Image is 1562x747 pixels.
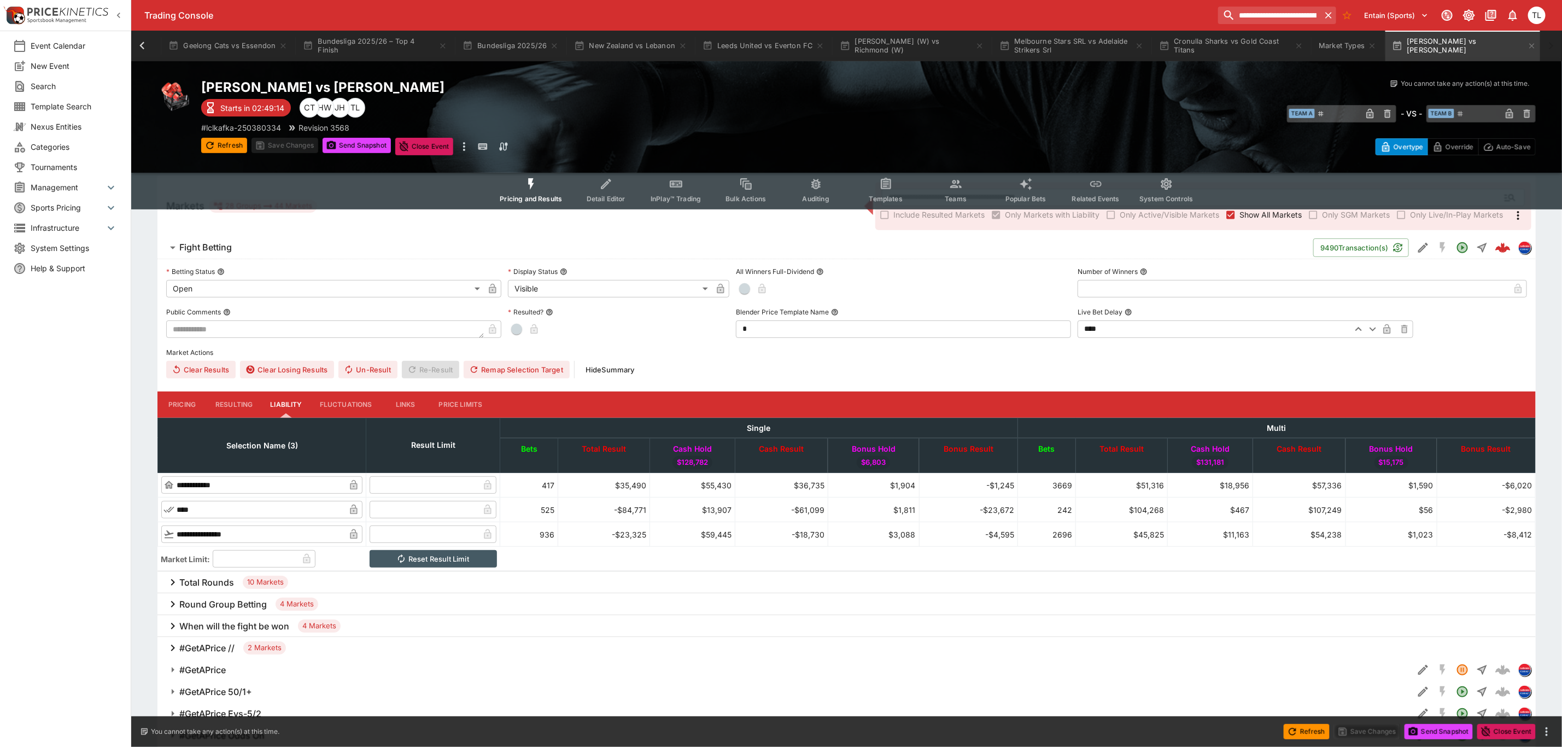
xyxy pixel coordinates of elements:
[430,392,492,418] button: Price Limits
[179,643,235,654] h6: #GetAPrice //
[1358,442,1425,456] span: Bonus Hold
[747,442,816,456] span: Cash Result
[144,10,1214,21] div: Trading Console
[736,267,814,276] p: All Winners Full-Dividend
[395,138,454,155] button: Close Event
[381,392,430,418] button: Links
[166,267,215,276] p: Betting Status
[157,79,192,114] img: boxing.png
[1453,660,1472,680] button: Suspended
[1410,209,1503,220] span: Only Live/In-Play Markets
[1519,664,1531,676] img: lclkafka
[27,18,86,23] img: Sportsbook Management
[31,40,118,51] span: Event Calendar
[217,268,225,276] button: Betting Status
[179,686,252,698] h6: #GetAPrice 50/1+
[1027,442,1067,456] span: Bets
[504,529,554,540] div: 936
[1472,238,1492,258] button: Straight
[31,262,118,274] span: Help & Support
[1079,480,1164,491] div: $51,316
[1405,724,1473,739] button: Send Snapshot
[561,480,646,491] div: $35,490
[1256,480,1342,491] div: $57,336
[456,31,565,61] button: Bundesliga 2025/26
[166,361,236,378] button: Clear Results
[3,4,25,26] img: PriceKinetics Logo
[464,361,570,378] button: Remap Selection Target
[546,308,553,316] button: Resulted?
[1528,7,1546,24] div: Trent Lewis
[1518,707,1531,720] div: lclkafka
[1453,682,1472,702] button: Open
[201,138,247,153] button: Refresh
[1456,685,1469,698] svg: Open
[945,195,967,203] span: Teams
[179,242,232,253] h6: Fight Betting
[1519,242,1531,254] img: lclkafka
[1429,109,1454,118] span: Team B
[366,418,500,472] th: Result Limit
[1478,138,1536,155] button: Auto-Save
[214,439,310,452] span: Selection Name (3)
[1192,457,1228,468] span: $131,181
[346,98,365,118] div: Trent Lewis
[1078,267,1138,276] p: Number of Winners
[840,442,908,456] span: Bonus Hold
[31,182,104,193] span: Management
[1018,418,1536,438] th: Multi
[833,31,991,61] button: [PERSON_NAME] (W) vs Richmond (W)
[1477,724,1536,739] button: Close Event
[166,345,1527,361] label: Market Actions
[587,195,625,203] span: Detail Editor
[31,202,104,213] span: Sports Pricing
[323,138,391,153] button: Send Snapshot
[932,442,1005,456] span: Bonus Result
[1385,31,1543,61] button: [PERSON_NAME] vs [PERSON_NAME]
[31,60,118,72] span: New Event
[261,392,311,418] button: Liability
[696,31,831,61] button: Leeds United vs Everton FC
[31,161,118,173] span: Tournaments
[1239,209,1302,220] span: Show All Markets
[1481,5,1501,25] button: Documentation
[1503,5,1523,25] button: Notifications
[653,504,732,516] div: $13,907
[672,457,712,468] span: $128,782
[568,31,694,61] button: New Zealand vs Lebanon
[1079,529,1164,540] div: $45,825
[1472,704,1492,723] button: Straight
[157,237,1313,259] button: Fight Betting
[1021,504,1072,516] div: 242
[1472,682,1492,702] button: Straight
[1376,138,1428,155] button: Overtype
[338,361,397,378] button: Un-Result
[1540,725,1553,738] button: more
[1519,686,1531,698] img: lclkafka
[1171,504,1249,516] div: $467
[201,122,281,133] p: Copy To Clipboard
[857,457,890,468] span: $6,803
[1495,240,1511,255] img: logo-cerberus--red.svg
[179,621,289,632] h6: When will the fight be won
[1433,660,1453,680] button: SGM Disabled
[1374,457,1408,468] span: $15,175
[508,280,712,297] div: Visible
[1289,109,1315,118] span: Team A
[1125,308,1132,316] button: Live Bet Delay
[1413,682,1433,702] button: Edit Detail
[993,31,1150,61] button: Melbourne Stars SRL vs Adelaide Strikers Srl
[31,121,118,132] span: Nexus Entities
[1413,704,1433,723] button: Edit Detail
[299,122,349,133] p: Revision 3568
[1441,480,1532,491] div: -$6,020
[1394,141,1423,153] p: Overtype
[1449,442,1523,456] span: Bonus Result
[651,195,701,203] span: InPlay™ Trading
[1139,195,1193,203] span: System Controls
[1433,238,1453,258] button: SGM Disabled
[1349,480,1434,491] div: $1,590
[1433,704,1453,723] button: SGM Disabled
[1433,682,1453,702] button: SGM Disabled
